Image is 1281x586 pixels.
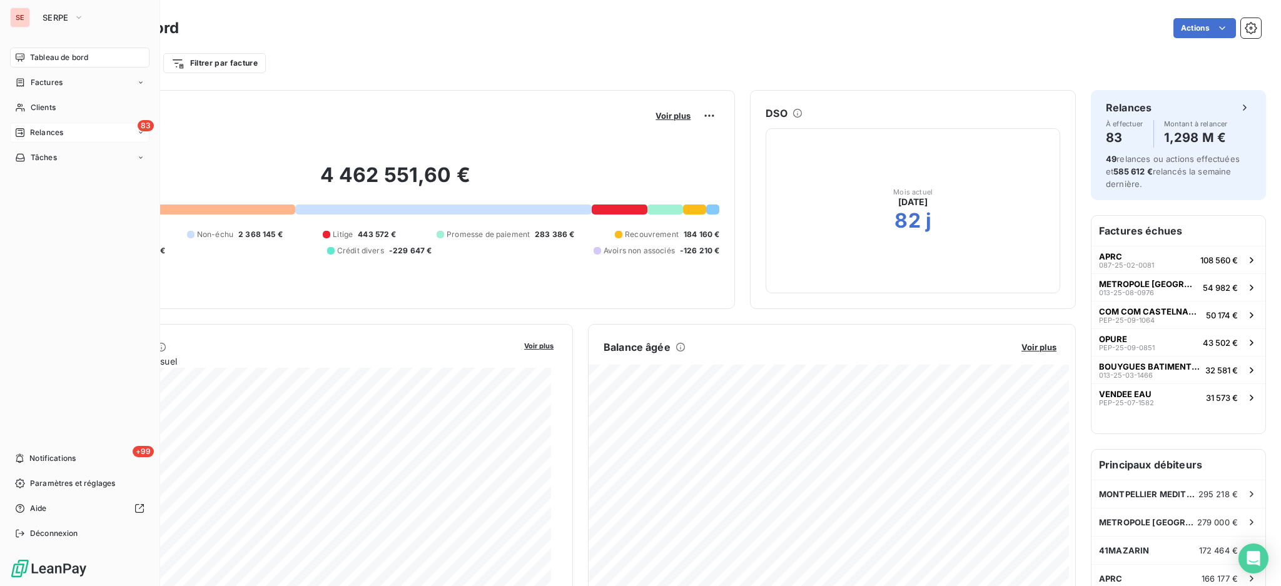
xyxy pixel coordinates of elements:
[1203,338,1238,348] span: 43 502 €
[652,110,694,121] button: Voir plus
[1099,399,1154,407] span: PEP-25-07-1582
[238,229,283,240] span: 2 368 145 €
[1091,356,1265,383] button: BOUYGUES BATIMENT SUD EST013-25-03-146632 581 €
[1206,393,1238,403] span: 31 573 €
[1099,334,1127,344] span: OPURE
[1099,517,1197,527] span: METROPOLE [GEOGRAPHIC_DATA]
[31,102,56,113] span: Clients
[358,229,396,240] span: 443 572 €
[1205,365,1238,375] span: 32 581 €
[10,498,149,518] a: Aide
[31,152,57,163] span: Tâches
[10,558,88,578] img: Logo LeanPay
[1099,289,1154,296] span: 013-25-08-0976
[1106,154,1240,189] span: relances ou actions effectuées et relancés la semaine dernière.
[197,229,233,240] span: Non-échu
[894,208,920,233] h2: 82
[1106,100,1152,115] h6: Relances
[1091,328,1265,356] button: OPUREPEP-25-09-085143 502 €
[1203,283,1238,293] span: 54 982 €
[10,8,30,28] div: SE
[1164,128,1228,148] h4: 1,298 M €
[1099,361,1200,371] span: BOUYGUES BATIMENT SUD EST
[625,229,679,240] span: Recouvrement
[766,106,787,121] h6: DSO
[520,340,557,351] button: Voir plus
[524,341,554,350] span: Voir plus
[31,77,63,88] span: Factures
[337,245,384,256] span: Crédit divers
[926,208,931,233] h2: j
[604,245,675,256] span: Avoirs non associés
[535,229,574,240] span: 283 386 €
[1091,216,1265,246] h6: Factures échues
[30,503,47,514] span: Aide
[1238,543,1268,573] div: Open Intercom Messenger
[604,340,671,355] h6: Balance âgée
[1091,383,1265,411] button: VENDEE EAUPEP-25-07-158231 573 €
[1091,273,1265,301] button: METROPOLE [GEOGRAPHIC_DATA]013-25-08-097654 982 €
[30,528,78,539] span: Déconnexion
[1113,166,1152,176] span: 585 612 €
[684,229,719,240] span: 184 160 €
[1021,342,1056,352] span: Voir plus
[893,188,933,196] span: Mois actuel
[1173,18,1236,38] button: Actions
[1200,255,1238,265] span: 108 560 €
[1106,154,1116,164] span: 49
[1099,389,1152,399] span: VENDEE EAU
[1099,306,1201,316] span: COM COM CASTELNAUDARY
[1099,371,1153,379] span: 013-25-03-1466
[1198,489,1238,499] span: 295 218 €
[30,127,63,138] span: Relances
[1099,344,1155,351] span: PEP-25-09-0851
[1091,301,1265,328] button: COM COM CASTELNAUDARYPEP-25-09-106450 174 €
[333,229,353,240] span: Litige
[656,111,691,121] span: Voir plus
[1018,341,1060,353] button: Voir plus
[1199,545,1238,555] span: 172 464 €
[680,245,720,256] span: -126 210 €
[898,196,928,208] span: [DATE]
[389,245,432,256] span: -229 647 €
[1099,316,1155,324] span: PEP-25-09-1064
[1206,310,1238,320] span: 50 174 €
[1099,261,1154,269] span: 087-25-02-0081
[1091,450,1265,480] h6: Principaux débiteurs
[1106,120,1143,128] span: À effectuer
[1202,573,1238,583] span: 166 177 €
[133,446,154,457] span: +99
[71,355,515,368] span: Chiffre d'affaires mensuel
[1164,120,1228,128] span: Montant à relancer
[1106,128,1143,148] h4: 83
[30,52,88,63] span: Tableau de bord
[1197,517,1238,527] span: 279 000 €
[1099,251,1122,261] span: APRC
[447,229,530,240] span: Promesse de paiement
[163,53,266,73] button: Filtrer par facture
[71,163,719,200] h2: 4 462 551,60 €
[1099,489,1198,499] span: MONTPELLIER MEDITERRANEE METROPOLE
[43,13,69,23] span: SERPE
[1091,246,1265,273] button: APRC087-25-02-0081108 560 €
[138,120,154,131] span: 83
[1099,545,1149,555] span: 41MAZARIN
[1099,279,1198,289] span: METROPOLE [GEOGRAPHIC_DATA]
[29,453,76,464] span: Notifications
[1099,573,1123,583] span: APRC
[30,478,115,489] span: Paramètres et réglages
